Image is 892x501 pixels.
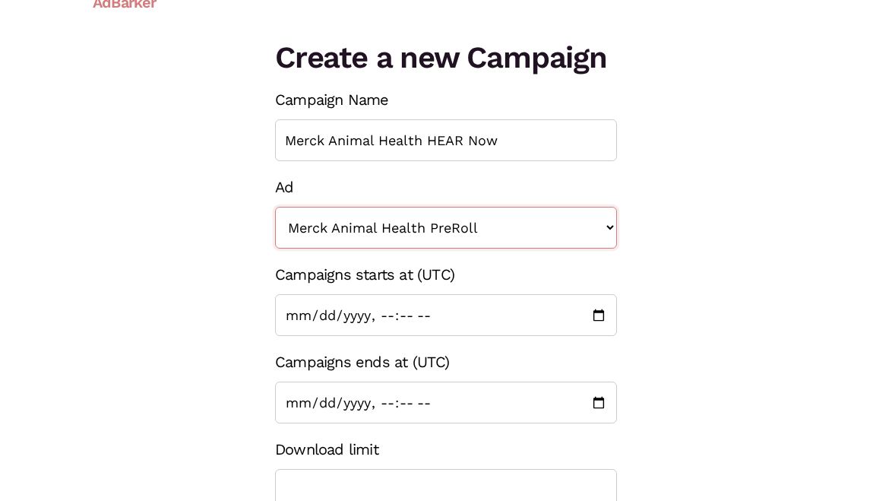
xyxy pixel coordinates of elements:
[275,261,454,288] label: Campaigns starts at (UTC)
[275,436,378,463] label: Download limit
[275,173,293,201] label: Ad
[275,348,450,376] label: Campaigns ends at (UTC)
[275,36,617,80] h1: Create a new Campaign
[275,86,389,113] label: Campaign Name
